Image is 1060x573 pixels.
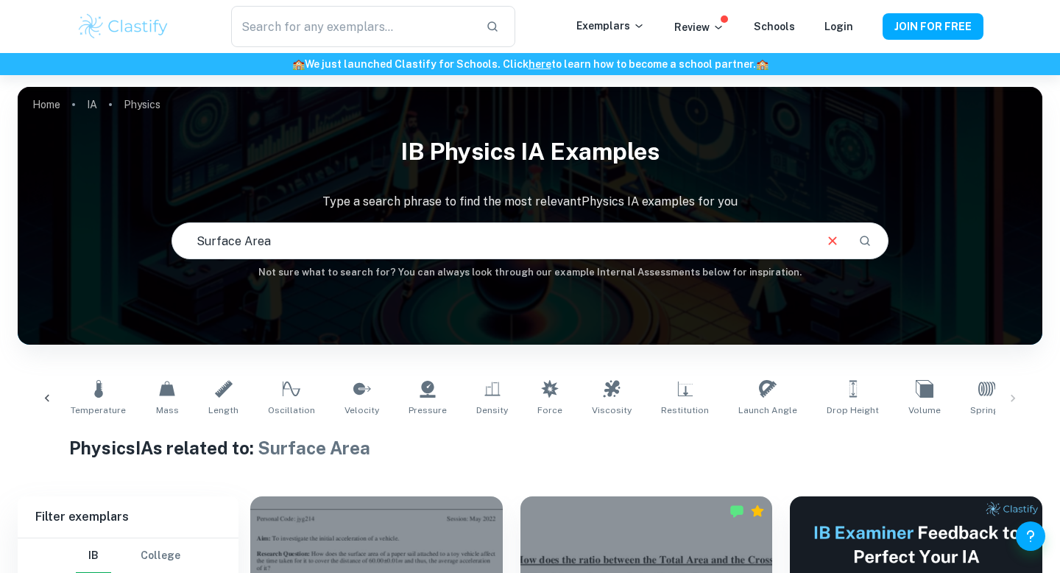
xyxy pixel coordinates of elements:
[592,404,632,417] span: Viscosity
[738,404,797,417] span: Launch Angle
[124,96,160,113] p: Physics
[77,12,170,41] img: Clastify logo
[824,21,853,32] a: Login
[3,56,1057,72] h6: We just launched Clastify for Schools. Click to learn how to become a school partner.
[750,504,765,518] div: Premium
[852,228,877,253] button: Search
[908,404,941,417] span: Volume
[87,94,97,115] a: IA
[529,58,551,70] a: here
[18,265,1042,280] h6: Not sure what to search for? You can always look through our example Internal Assessments below f...
[1016,521,1045,551] button: Help and Feedback
[970,404,1004,417] span: Springs
[292,58,305,70] span: 🏫
[268,404,315,417] span: Oscillation
[409,404,447,417] span: Pressure
[32,94,60,115] a: Home
[231,6,474,47] input: Search for any exemplars...
[18,496,239,538] h6: Filter exemplars
[69,435,992,461] h1: Physics IAs related to:
[258,437,370,458] span: Surface Area
[344,404,379,417] span: Velocity
[71,404,126,417] span: Temperature
[208,404,239,417] span: Length
[729,504,744,518] img: Marked
[827,404,879,417] span: Drop Height
[576,18,645,34] p: Exemplars
[172,220,813,261] input: E.g. harmonic motion analysis, light diffraction experiments, sliding objects down a ramp...
[819,227,847,255] button: Clear
[476,404,508,417] span: Density
[18,128,1042,175] h1: IB Physics IA examples
[883,13,983,40] button: JOIN FOR FREE
[18,193,1042,211] p: Type a search phrase to find the most relevant Physics IA examples for you
[756,58,768,70] span: 🏫
[156,404,179,417] span: Mass
[537,404,562,417] span: Force
[661,404,709,417] span: Restitution
[674,19,724,35] p: Review
[754,21,795,32] a: Schools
